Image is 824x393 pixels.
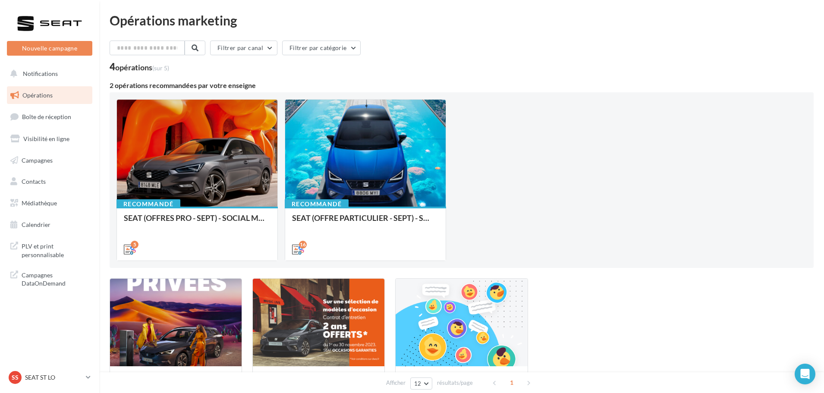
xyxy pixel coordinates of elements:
div: opérations [115,63,169,71]
a: Campagnes [5,151,94,170]
button: Filtrer par catégorie [282,41,361,55]
a: Campagnes DataOnDemand [5,266,94,291]
button: Notifications [5,65,91,83]
span: Campagnes [22,156,53,163]
div: Recommandé [116,199,180,209]
div: SEAT (OFFRES PRO - SEPT) - SOCIAL MEDIA [124,214,270,231]
span: SS [12,373,19,382]
span: Calendrier [22,221,50,228]
span: 1 [505,376,519,390]
div: Opérations marketing [110,14,814,27]
span: Campagnes DataOnDemand [22,269,89,288]
div: 16 [299,241,307,248]
a: Opérations [5,86,94,104]
span: PLV et print personnalisable [22,240,89,259]
span: Contacts [22,178,46,185]
div: 4 [110,62,169,72]
button: Nouvelle campagne [7,41,92,56]
a: PLV et print personnalisable [5,237,94,262]
div: SEAT (OFFRE PARTICULIER - SEPT) - SOCIAL MEDIA [292,214,439,231]
a: SS SEAT ST LO [7,369,92,386]
div: Recommandé [285,199,349,209]
span: Visibilité en ligne [23,135,69,142]
div: Open Intercom Messenger [795,364,815,384]
a: Visibilité en ligne [5,130,94,148]
span: Opérations [22,91,53,99]
span: Médiathèque [22,199,57,207]
span: 12 [414,380,421,387]
button: 12 [410,377,432,390]
a: Calendrier [5,216,94,234]
span: Notifications [23,70,58,77]
a: Contacts [5,173,94,191]
span: Afficher [386,379,406,387]
span: résultats/page [437,379,473,387]
button: Filtrer par canal [210,41,277,55]
span: Boîte de réception [22,113,71,120]
a: Boîte de réception [5,107,94,126]
div: 5 [131,241,138,248]
a: Médiathèque [5,194,94,212]
p: SEAT ST LO [25,373,82,382]
span: (sur 5) [152,64,169,72]
div: 2 opérations recommandées par votre enseigne [110,82,814,89]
